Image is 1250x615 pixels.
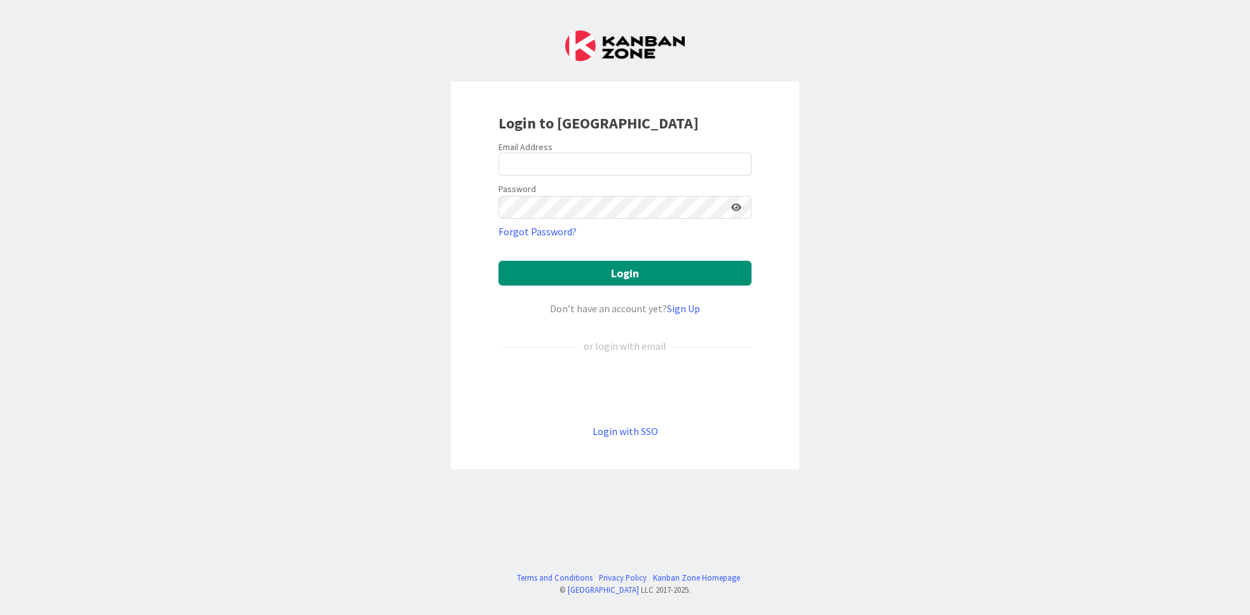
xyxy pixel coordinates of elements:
[565,31,685,61] img: Kanban Zone
[599,572,647,584] a: Privacy Policy
[511,584,740,596] div: © LLC 2017- 2025 .
[498,224,577,239] a: Forgot Password?
[593,425,658,438] a: Login with SSO
[492,375,758,403] iframe: Bouton "Se connecter avec Google"
[517,572,593,584] a: Terms and Conditions
[653,572,740,584] a: Kanban Zone Homepage
[498,141,553,153] label: Email Address
[498,301,752,316] div: Don’t have an account yet?
[498,113,699,133] b: Login to [GEOGRAPHIC_DATA]
[498,183,536,196] label: Password
[568,584,639,595] a: [GEOGRAPHIC_DATA]
[667,302,700,315] a: Sign Up
[498,261,752,286] button: Login
[580,338,670,354] div: or login with email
